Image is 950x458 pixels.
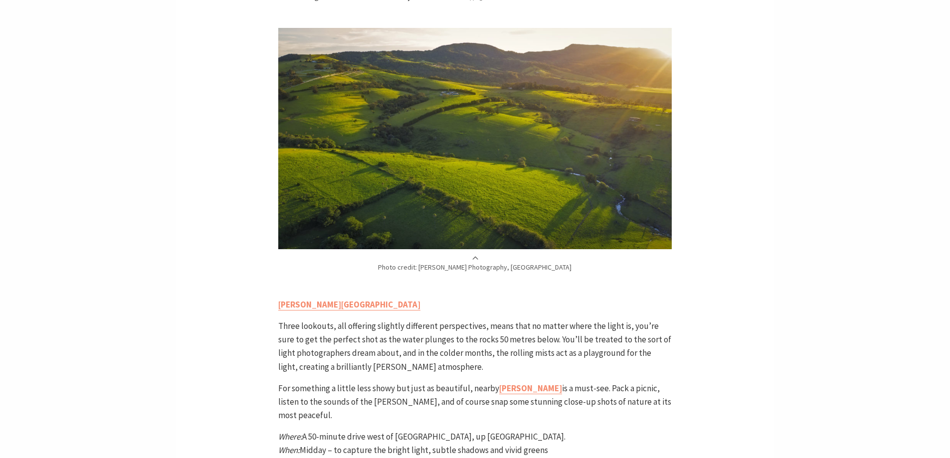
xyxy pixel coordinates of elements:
[278,382,672,423] p: For something a little less showy but just as beautiful, nearby is a must-see. Pack a picnic, lis...
[278,319,672,374] p: Three lookouts, all offering slightly different perspectives, means that no matter where the ligh...
[278,299,420,310] strong: [PERSON_NAME][GEOGRAPHIC_DATA]
[278,431,302,442] em: Where:
[278,254,672,273] p: Photo credit: [PERSON_NAME] Photography, [GEOGRAPHIC_DATA]
[278,445,300,456] em: When:
[499,383,562,394] a: [PERSON_NAME]
[278,299,420,310] a: [PERSON_NAME][GEOGRAPHIC_DATA]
